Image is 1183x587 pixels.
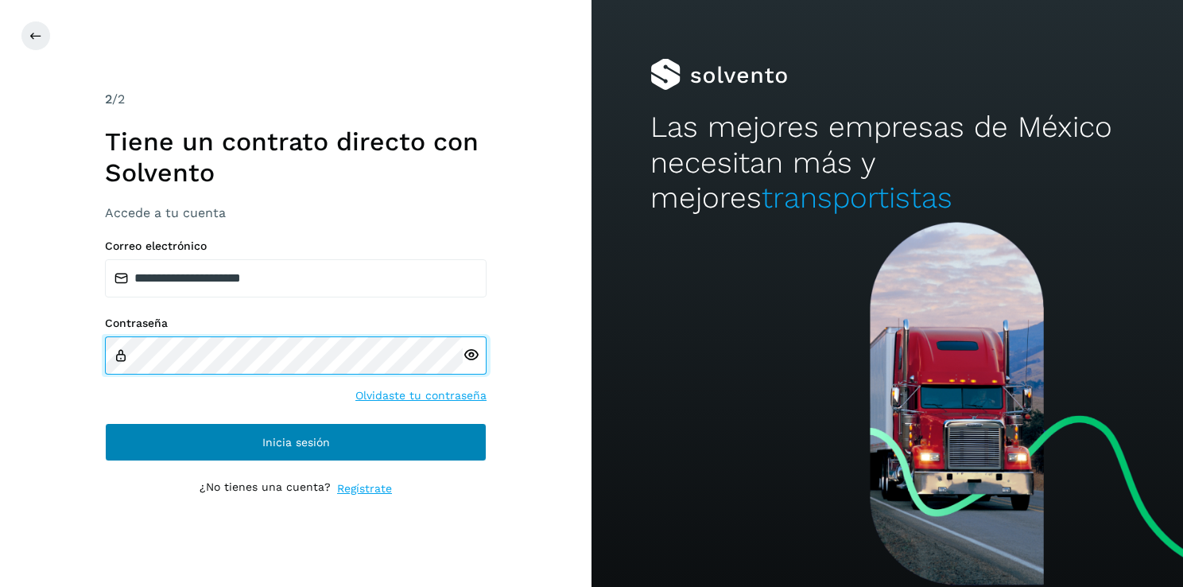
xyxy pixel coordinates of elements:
[105,205,487,220] h3: Accede a tu cuenta
[337,480,392,497] a: Regístrate
[105,239,487,253] label: Correo electrónico
[762,181,952,215] span: transportistas
[105,126,487,188] h1: Tiene un contrato directo con Solvento
[355,387,487,404] a: Olvidaste tu contraseña
[200,480,331,497] p: ¿No tienes una cuenta?
[105,423,487,461] button: Inicia sesión
[262,437,330,448] span: Inicia sesión
[650,110,1123,216] h2: Las mejores empresas de México necesitan más y mejores
[105,91,112,107] span: 2
[105,90,487,109] div: /2
[105,317,487,330] label: Contraseña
